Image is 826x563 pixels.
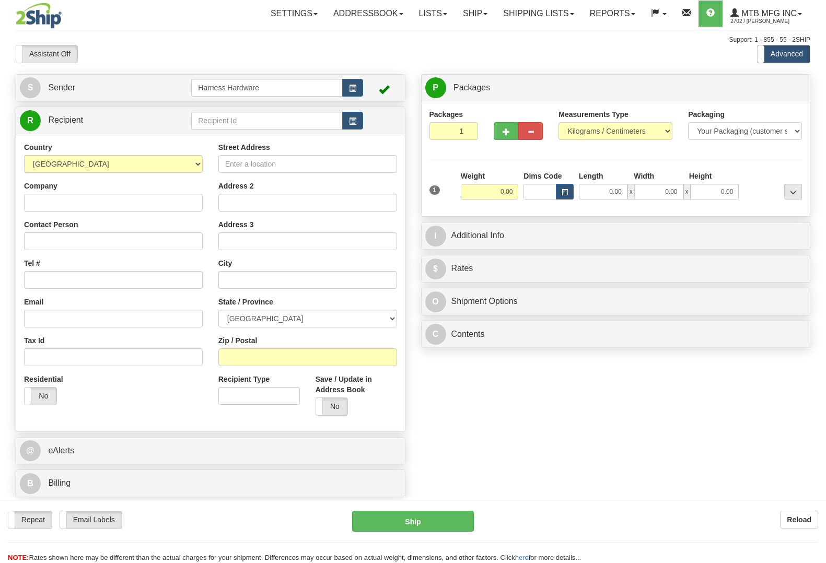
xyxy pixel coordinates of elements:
span: Packages [453,83,490,92]
label: City [218,258,232,268]
label: Packages [429,109,463,120]
label: Save / Update in Address Book [316,374,397,395]
span: $ [425,259,446,279]
a: Lists [411,1,455,27]
span: S [20,77,41,98]
label: Contact Person [24,219,78,230]
label: Advanced [758,45,810,62]
label: Dims Code [523,171,562,181]
a: here [515,554,529,561]
span: R [20,110,41,131]
label: Address 3 [218,219,254,230]
b: Reload [787,515,811,524]
input: Sender Id [191,79,342,97]
a: Reports [582,1,643,27]
label: Width [634,171,654,181]
span: C [425,324,446,345]
label: No [316,398,348,415]
label: Measurements Type [559,109,629,120]
span: I [425,226,446,247]
label: Street Address [218,142,270,153]
a: $Rates [425,258,807,279]
span: 2702 / [PERSON_NAME] [730,16,809,27]
a: Settings [263,1,325,27]
span: x [683,184,691,200]
label: Address 2 [218,181,254,191]
label: Recipient Type [218,374,270,384]
label: Email [24,297,43,307]
a: OShipment Options [425,291,807,312]
div: Support: 1 - 855 - 55 - 2SHIP [16,36,810,44]
span: x [627,184,635,200]
span: B [20,473,41,494]
label: Email Labels [60,511,122,528]
span: NOTE: [8,554,29,561]
a: R Recipient [20,110,172,131]
a: Ship [455,1,495,27]
span: Sender [48,83,75,92]
span: MTB MFG INC [739,9,797,18]
a: Shipping lists [495,1,581,27]
label: No [25,388,56,404]
span: @ [20,440,41,461]
label: Repeat [8,511,52,528]
span: 1 [429,185,440,195]
span: Billing [48,478,71,487]
input: Recipient Id [191,112,342,130]
input: Enter a location [218,155,397,173]
a: MTB MFG INC 2702 / [PERSON_NAME] [723,1,810,27]
label: Height [689,171,712,181]
a: @ eAlerts [20,440,401,462]
span: eAlerts [48,446,74,455]
label: Assistant Off [16,45,77,62]
span: Recipient [48,115,83,124]
img: logo2702.jpg [16,3,62,29]
div: ... [784,184,802,200]
button: Reload [780,511,818,529]
label: Length [579,171,603,181]
button: Ship [352,511,474,532]
label: Tax Id [24,335,44,346]
label: Country [24,142,52,153]
label: Residential [24,374,63,384]
a: Addressbook [325,1,411,27]
iframe: chat widget [802,228,825,335]
a: P Packages [425,77,807,99]
label: Tel # [24,258,40,268]
label: Company [24,181,57,191]
a: CContents [425,324,807,345]
label: Zip / Postal [218,335,258,346]
label: State / Province [218,297,273,307]
a: S Sender [20,77,191,99]
span: O [425,291,446,312]
label: Weight [461,171,485,181]
span: P [425,77,446,98]
a: B Billing [20,473,401,494]
a: IAdditional Info [425,225,807,247]
label: Packaging [688,109,725,120]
